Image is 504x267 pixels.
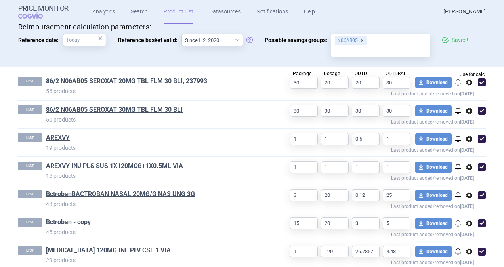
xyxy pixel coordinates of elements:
a: AREXVY [46,133,70,142]
a: BctrobanBACTROBAN NASAL 20MG/G NAS UNG 3G [46,190,195,198]
p: 15 products [46,172,266,180]
button: Download [415,246,452,257]
p: 56 products [46,87,266,95]
a: 86/2 N06AB05 SEROXAT 30MG TBL FLM 30 BLI [46,105,183,114]
select: Reference basket valid: [181,34,243,46]
strong: [DATE] [460,147,474,153]
p: 45 products [46,228,266,236]
p: 29 products [46,256,266,264]
span: ODTDBAL [386,71,406,76]
p: Last product added/removed on [266,258,474,265]
p: Last product added/removed on [266,202,474,209]
p: Last product added/removed on [266,89,474,97]
h1: BctrobanBACTROBAN NASAL 20MG/G NAS UNG 3G [46,190,266,200]
strong: [DATE] [460,119,474,125]
strong: [DATE] [460,260,474,265]
h1: Bctroban - copy [46,218,266,228]
p: LIST [18,190,42,198]
a: [MEDICAL_DATA] 120MG INF PLV CSL 1 VIA [46,246,171,255]
strong: [DATE] [460,175,474,181]
h1: 86/2 N06AB05 SEROXAT 20MG TBL FLM 30 BLI, 237993 [46,77,266,87]
span: Reference date: [18,34,63,46]
input: Reference date:× [63,34,106,46]
button: Download [415,218,452,229]
span: Use for calc. [460,72,486,77]
h1: AREXVY INJ PLS SUS 1X120MCG+1X0.5ML VIA [46,162,266,172]
a: Price MonitorCOGVIO [18,4,69,19]
strong: [DATE] [460,204,474,209]
input: Possible savings groups:N06AB05 [334,46,428,56]
p: LIST [18,162,42,170]
div: × [98,34,103,43]
h1: BENLYSTA 120MG INF PLV CSL 1 VIA [46,246,266,256]
a: AREXVY INJ PLS SUS 1X120MCG+1X0.5ML VIA [46,162,183,170]
p: Last product added/removed on [266,117,474,125]
div: N06AB05 [335,36,367,45]
p: 50 products [46,116,266,124]
button: Download [415,105,452,116]
strong: [DATE] [460,232,474,237]
p: 48 products [46,200,266,208]
span: Dosage [324,71,340,76]
strong: Price Monitor [18,4,69,12]
span: ODTD [355,71,367,76]
h1: AREXVY [46,133,266,144]
a: 86/2 N06AB05 SEROXAT 20MG TBL FLM 30 BLI, 237993 [46,77,207,86]
h4: Reimbursement calculation parameters: [18,22,486,32]
span: Package [293,71,311,76]
div: Saved! [442,34,482,46]
span: Possible savings groups: [265,34,331,46]
span: COGVIO [18,12,54,19]
button: Download [415,77,452,88]
p: Last product added/removed on [266,230,474,237]
p: LIST [18,218,42,227]
p: 19 products [46,144,266,152]
p: Last product added/removed on [266,145,474,153]
p: LIST [18,133,42,142]
h1: 86/2 N06AB05 SEROXAT 30MG TBL FLM 30 BLI [46,105,266,116]
p: LIST [18,105,42,114]
p: LIST [18,77,42,86]
button: Download [415,162,452,173]
a: Bctroban - copy [46,218,91,227]
span: Reference basket valid: [118,34,181,46]
strong: [DATE] [460,91,474,97]
p: LIST [18,246,42,255]
button: Download [415,190,452,201]
p: Last product added/removed on [266,174,474,181]
button: Download [415,133,452,145]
